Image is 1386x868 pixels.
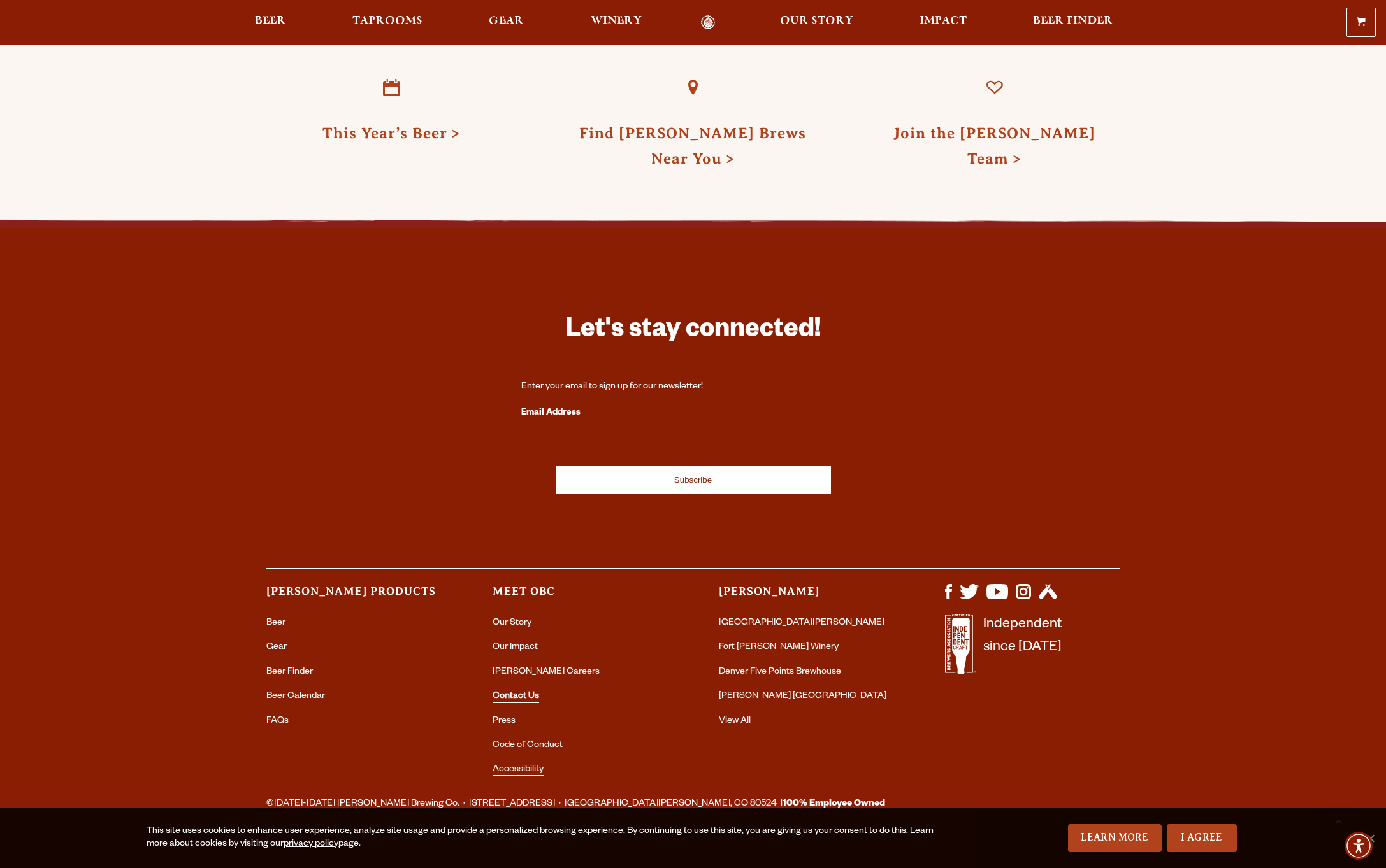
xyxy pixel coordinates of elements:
[1016,593,1031,603] a: Visit us on Instagram
[1033,16,1113,26] span: Beer Finder
[247,15,294,30] a: Beer
[1167,824,1237,852] a: I Agree
[719,716,751,727] a: View All
[362,59,421,117] a: This Year’s Beer
[983,614,1062,681] p: Independent since [DATE]
[780,16,853,26] span: Our Story
[986,593,1008,603] a: Visit us on YouTube
[266,584,442,610] h3: [PERSON_NAME] Products
[352,16,422,26] span: Taprooms
[911,15,975,30] a: Impact
[719,584,894,610] h3: [PERSON_NAME]
[344,15,431,30] a: Taprooms
[493,692,539,703] a: Contact Us
[322,125,460,141] a: This Year’s Beer
[493,618,531,629] a: Our Story
[579,125,806,167] a: Find [PERSON_NAME] BrewsNear You
[521,405,865,422] label: Email Address
[266,667,313,678] a: Beer Finder
[556,466,831,494] input: Subscribe
[920,16,967,26] span: Impact
[493,643,538,653] a: Our Impact
[1039,593,1057,603] a: Visit us on Untappd
[663,59,722,117] a: Find Odell Brews Near You
[480,15,532,30] a: Gear
[521,313,865,351] h3: Let's stay connected!
[521,381,865,394] div: Enter your email to sign up for our newsletter!
[266,716,289,727] a: FAQs
[783,799,885,809] strong: 100% Employee Owned
[945,593,952,603] a: Visit us on Facebook
[493,765,544,776] a: Accessibility
[266,796,885,813] span: ©[DATE]-[DATE] [PERSON_NAME] Brewing Co. · [STREET_ADDRESS] · [GEOGRAPHIC_DATA][PERSON_NAME], CO ...
[591,16,642,26] span: Winery
[719,667,841,678] a: Denver Five Points Brewhouse
[1068,824,1162,852] a: Learn More
[493,667,600,678] a: [PERSON_NAME] Careers
[493,584,668,610] h3: Meet OBC
[772,15,862,30] a: Our Story
[719,643,839,653] a: Fort [PERSON_NAME] Winery
[266,643,287,653] a: Gear
[489,16,524,26] span: Gear
[965,59,1024,117] a: Join the Odell Team
[1025,15,1122,30] a: Beer Finder
[719,692,886,702] a: [PERSON_NAME] [GEOGRAPHIC_DATA]
[1322,804,1354,836] a: Scroll to top
[147,825,940,851] div: This site uses cookies to enhance user experience, analyze site usage and provide a personalized ...
[266,618,285,629] a: Beer
[719,618,884,629] a: [GEOGRAPHIC_DATA][PERSON_NAME]
[960,593,979,603] a: Visit us on X (formerly Twitter)
[266,692,325,702] a: Beer Calendar
[684,15,732,30] a: Odell Home
[284,839,338,850] a: privacy policy
[255,16,286,26] span: Beer
[582,15,650,30] a: Winery
[493,741,563,751] a: Code of Conduct
[893,125,1095,167] a: Join the [PERSON_NAME] Team
[1345,832,1373,860] div: Accessibility Menu
[493,716,516,727] a: Press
